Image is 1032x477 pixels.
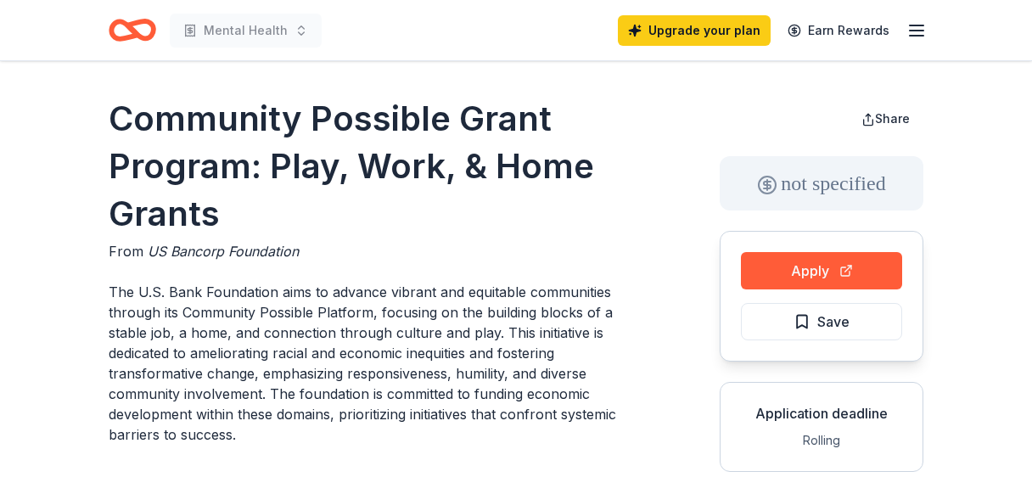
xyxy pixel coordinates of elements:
div: not specified [720,156,923,210]
button: Apply [741,252,902,289]
span: Mental Health [204,20,288,41]
a: Upgrade your plan [618,15,771,46]
button: Share [848,102,923,136]
div: Application deadline [734,403,909,424]
button: Mental Health [170,14,322,48]
h1: Community Possible Grant Program: Play, Work, & Home Grants [109,95,638,238]
span: Save [817,311,850,333]
a: Earn Rewards [777,15,900,46]
span: Share [875,111,910,126]
div: Rolling [734,430,909,451]
a: Home [109,10,156,50]
div: From [109,241,638,261]
p: The U.S. Bank Foundation aims to advance vibrant and equitable communities through its Community ... [109,282,638,445]
span: US Bancorp Foundation [148,243,299,260]
button: Save [741,303,902,340]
